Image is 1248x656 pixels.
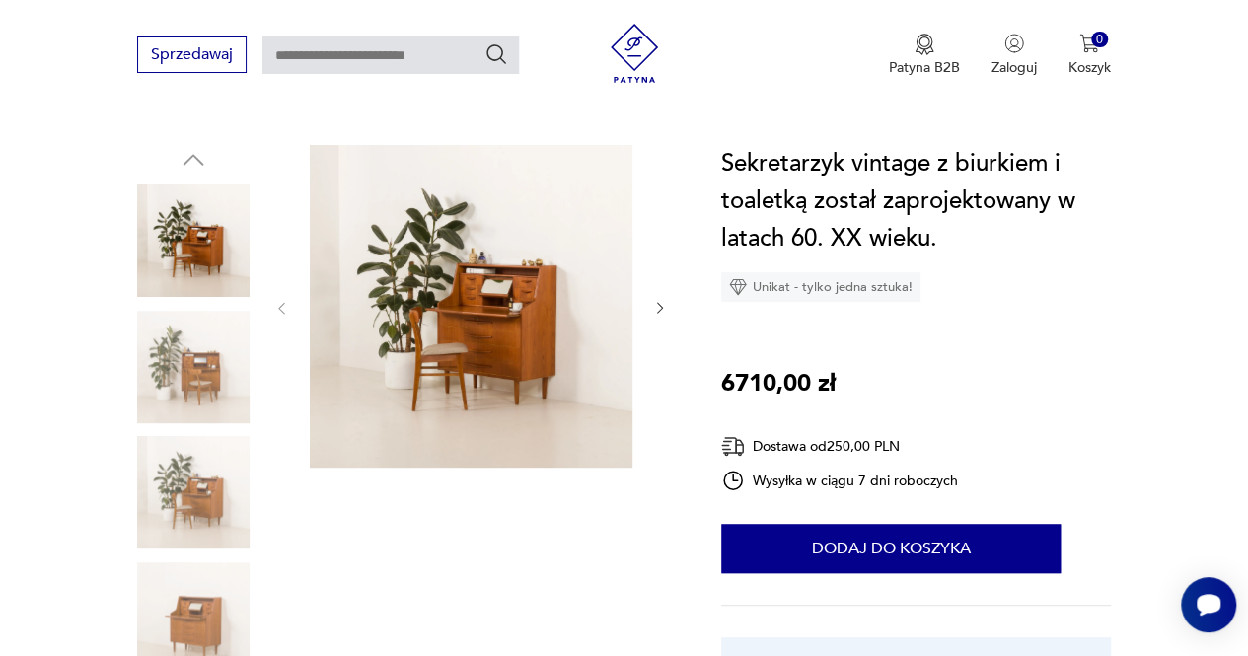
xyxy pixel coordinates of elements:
[1068,58,1111,77] p: Koszyk
[137,98,253,113] a: [DOMAIN_NAME]
[721,469,958,492] div: Wysyłka w ciągu 7 dni roboczych
[889,34,960,77] a: Ikona medaluPatyna B2B
[1079,34,1099,53] img: Ikona koszyka
[605,24,664,83] img: Patyna - sklep z meblami i dekoracjami vintage
[1004,34,1024,53] img: Ikonka użytkownika
[484,42,508,66] button: Szukaj
[431,98,489,113] a: Pozostałe
[137,311,250,423] img: Zdjęcie produktu Sekretarzyk vintage z biurkiem i toaletką został zaprojektowany w latach 60. XX ...
[137,436,250,548] img: Zdjęcie produktu Sekretarzyk vintage z biurkiem i toaletką został zaprojektowany w latach 60. XX ...
[1068,34,1111,77] button: 0Koszyk
[137,184,250,297] img: Zdjęcie produktu Sekretarzyk vintage z biurkiem i toaletką został zaprojektowany w latach 60. XX ...
[516,98,1052,113] p: Sekretarzyk vintage z biurkiem i toaletką został zaprojektowany w latach 60. XX wieku.
[721,524,1061,573] button: Dodaj do koszyka
[310,145,632,468] img: Zdjęcie produktu Sekretarzyk vintage z biurkiem i toaletką został zaprojektowany w latach 60. XX ...
[991,58,1037,77] p: Zaloguj
[721,272,920,302] div: Unikat - tylko jedna sztuka!
[363,98,404,113] a: Meble
[721,365,836,402] p: 6710,00 zł
[721,434,958,459] div: Dostawa od 250,00 PLN
[721,434,745,459] img: Ikona dostawy
[889,34,960,77] button: Patyna B2B
[991,34,1037,77] button: Zaloguj
[1181,577,1236,632] iframe: Smartsupp widget button
[280,98,336,113] a: Produkty
[729,278,747,296] img: Ikona diamentu
[889,58,960,77] p: Patyna B2B
[721,145,1111,257] h1: Sekretarzyk vintage z biurkiem i toaletką został zaprojektowany w latach 60. XX wieku.
[915,34,934,55] img: Ikona medalu
[137,49,247,63] a: Sprzedawaj
[1091,32,1108,48] div: 0
[137,36,247,73] button: Sprzedawaj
